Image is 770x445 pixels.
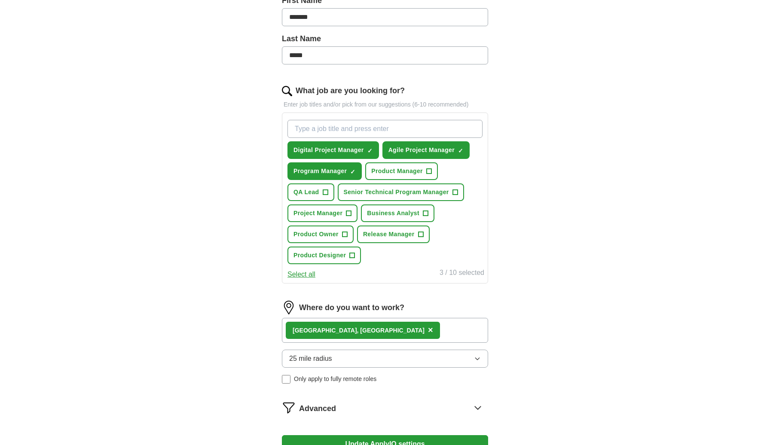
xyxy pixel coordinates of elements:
[287,204,357,222] button: Project Manager
[287,226,354,243] button: Product Owner
[299,403,336,415] span: Advanced
[367,209,419,218] span: Business Analyst
[371,167,423,176] span: Product Manager
[287,269,315,280] button: Select all
[293,167,347,176] span: Program Manager
[287,183,334,201] button: QA Lead
[287,247,361,264] button: Product Designer
[296,85,405,97] label: What job are you looking for?
[287,120,483,138] input: Type a job title and press enter
[338,183,464,201] button: Senior Technical Program Manager
[282,350,488,368] button: 25 mile radius
[361,204,434,222] button: Business Analyst
[382,141,470,159] button: Agile Project Manager✓
[293,209,342,218] span: Project Manager
[293,251,346,260] span: Product Designer
[293,230,339,239] span: Product Owner
[388,146,455,155] span: Agile Project Manager
[293,146,364,155] span: Digital Project Manager
[299,302,404,314] label: Where do you want to work?
[282,100,488,109] p: Enter job titles and/or pick from our suggestions (6-10 recommended)
[287,141,379,159] button: Digital Project Manager✓
[282,375,290,384] input: Only apply to fully remote roles
[282,86,292,96] img: search.png
[282,301,296,314] img: location.png
[287,162,362,180] button: Program Manager✓
[357,226,430,243] button: Release Manager
[289,354,332,364] span: 25 mile radius
[440,268,484,280] div: 3 / 10 selected
[365,162,438,180] button: Product Manager
[344,188,449,197] span: Senior Technical Program Manager
[282,33,488,45] label: Last Name
[282,401,296,415] img: filter
[428,325,433,335] span: ×
[363,230,415,239] span: Release Manager
[293,326,425,335] div: [GEOGRAPHIC_DATA], [GEOGRAPHIC_DATA]
[428,324,433,337] button: ×
[294,375,376,384] span: Only apply to fully remote roles
[367,147,373,154] span: ✓
[350,168,355,175] span: ✓
[458,147,463,154] span: ✓
[293,188,319,197] span: QA Lead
